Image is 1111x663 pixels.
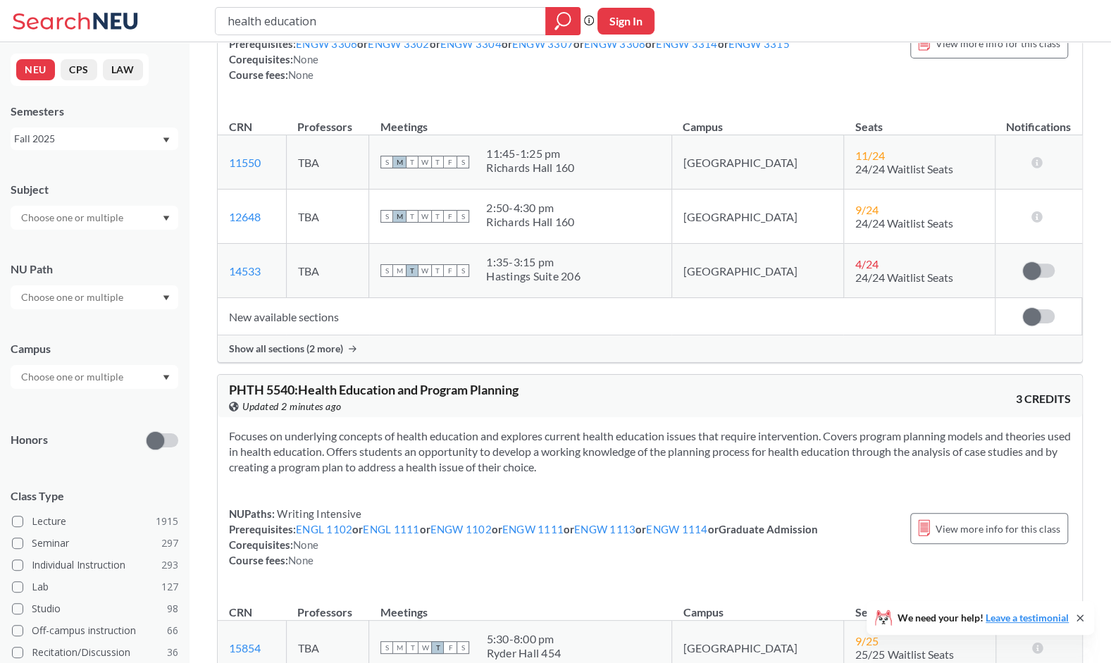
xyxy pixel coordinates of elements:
span: None [288,68,314,81]
div: 11:45 - 1:25 pm [486,147,574,161]
span: Updated 2 minutes ago [242,399,342,414]
div: NUPaths: Prerequisites: or or or or or or Graduate Admission Corequisites: Course fees: [229,506,818,568]
td: New available sections [218,298,995,335]
span: M [393,641,406,654]
input: Choose one or multiple [14,368,132,385]
label: Lecture [12,512,178,531]
th: Notifications [995,590,1082,621]
svg: Dropdown arrow [163,295,170,301]
div: magnifying glass [545,7,581,35]
span: 293 [161,557,178,573]
span: S [380,210,393,223]
span: S [380,156,393,168]
span: S [380,641,393,654]
button: Sign In [597,8,654,35]
button: CPS [61,59,97,80]
a: 12648 [229,210,261,223]
label: Studio [12,600,178,618]
a: ENGW 3304 [440,37,502,50]
td: TBA [286,135,369,190]
a: ENGL 1102 [296,523,352,535]
span: 24/24 Waitlist Seats [855,216,953,230]
a: ENGW 1114 [646,523,707,535]
span: S [457,156,469,168]
span: F [444,641,457,654]
td: [GEOGRAPHIC_DATA] [671,190,843,244]
td: [GEOGRAPHIC_DATA] [671,135,843,190]
span: 98 [167,601,178,616]
a: ENGW 1113 [574,523,635,535]
span: PHTH 5540 : Health Education and Program Planning [229,382,519,397]
span: View more info for this class [936,35,1060,52]
span: W [418,156,431,168]
span: We need your help! [898,613,1069,623]
td: TBA [286,190,369,244]
svg: Dropdown arrow [163,375,170,380]
span: None [293,538,318,551]
span: 3 CREDITS [1016,391,1071,407]
button: NEU [16,59,55,80]
span: W [418,641,431,654]
svg: Dropdown arrow [163,137,170,143]
div: Campus [11,341,178,357]
span: 9 / 24 [855,203,879,216]
a: ENGW 3307 [512,37,573,50]
td: TBA [286,244,369,298]
div: 1:35 - 3:15 pm [486,255,581,269]
a: ENGW 3302 [368,37,429,50]
div: Dropdown arrow [11,365,178,389]
div: Fall 2025Dropdown arrow [11,128,178,150]
span: T [431,641,444,654]
span: 24/24 Waitlist Seats [855,271,953,284]
span: 127 [161,579,178,595]
span: F [444,264,457,277]
span: F [444,210,457,223]
div: NUPaths: Prerequisites: or or or or or or Corequisites: Course fees: [229,20,790,82]
span: T [431,264,444,277]
a: ENGW 1111 [502,523,564,535]
a: 11550 [229,156,261,169]
label: Lab [12,578,178,596]
th: Notifications [995,105,1082,135]
input: Choose one or multiple [14,209,132,226]
span: T [431,210,444,223]
div: Richards Hall 160 [486,215,574,229]
th: Seats [844,590,996,621]
div: Show all sections (2 more) [218,335,1082,362]
span: T [431,156,444,168]
section: Focuses on underlying concepts of health education and explores current health education issues t... [229,428,1071,475]
span: 24/24 Waitlist Seats [855,162,953,175]
a: 15854 [229,641,261,655]
span: T [406,156,418,168]
span: S [380,264,393,277]
span: None [293,53,318,66]
label: Individual Instruction [12,556,178,574]
span: T [406,264,418,277]
span: W [418,264,431,277]
div: Hastings Suite 206 [486,269,581,283]
label: Seminar [12,534,178,552]
div: NU Path [11,261,178,277]
div: Semesters [11,104,178,119]
svg: magnifying glass [554,11,571,31]
a: ENGW 3314 [656,37,717,50]
span: 11 / 24 [855,149,885,162]
th: Campus [671,590,843,621]
span: T [406,641,418,654]
a: ENGL 1111 [363,523,419,535]
span: M [393,210,406,223]
input: Class, professor, course number, "phrase" [226,9,535,33]
span: M [393,156,406,168]
span: S [457,210,469,223]
div: 5:30 - 8:00 pm [486,632,561,646]
span: S [457,264,469,277]
span: T [406,210,418,223]
th: Meetings [369,105,671,135]
a: ENGW 1102 [430,523,492,535]
p: Honors [11,432,48,448]
span: 4 / 24 [855,257,879,271]
a: ENGW 3315 [728,37,790,50]
span: F [444,156,457,168]
span: Show all sections (2 more) [229,342,343,355]
div: Fall 2025 [14,131,161,147]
